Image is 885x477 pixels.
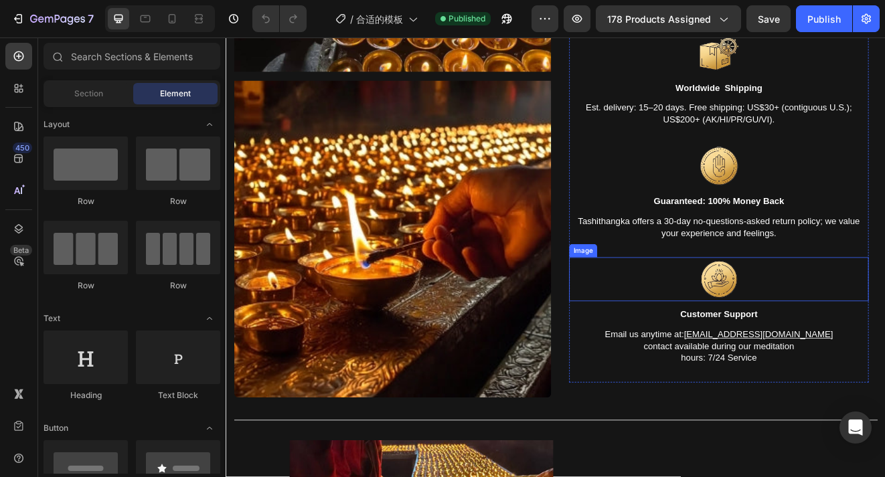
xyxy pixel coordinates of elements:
[13,142,32,153] div: 450
[44,280,128,292] div: Row
[199,308,220,329] span: Toggle open
[44,195,128,207] div: Row
[449,13,485,25] span: Published
[226,37,885,477] iframe: Design area
[199,114,220,135] span: Toggle open
[746,5,791,32] button: Save
[44,422,68,434] span: Button
[10,245,32,256] div: Beta
[88,11,94,27] p: 7
[160,88,191,100] span: Element
[419,217,781,246] p: Tashithangka offers a 30-day no-questions-asked return policy; we value your experience and feeli...
[44,118,70,130] span: Layout
[136,389,220,401] div: Text Block
[419,55,781,69] p: worldwide shipping
[758,13,780,25] span: Save
[136,280,220,292] div: Row
[438,80,762,106] span: Est. delivery: 15–20 days. Free shipping: US$30+ (contiguous U.S.); US$200+ (AK/HI/PR/GU/VI).
[420,254,449,266] div: Image
[419,383,781,397] p: hours: 7/24 Service
[252,5,307,32] div: Undo/Redo
[574,130,627,183] img: gempages_543017039762031620-9b7122c7-cb42-4135-83f9-7b51137c6cdc.png
[356,12,403,26] span: 合适的模板
[419,369,781,383] p: contact available during our meditation
[596,5,741,32] button: 178 products assigned
[136,195,220,207] div: Row
[839,411,872,444] div: Open Intercom Messenger
[44,43,220,70] input: Search Sections & Elements
[607,12,711,26] span: 178 products assigned
[807,12,841,26] div: Publish
[419,331,781,345] p: customer support
[44,312,60,324] span: Text
[74,88,103,100] span: Section
[350,12,353,26] span: /
[521,193,679,205] span: guaranteed: 100% money back
[419,356,781,370] p: Email us anytime at:
[44,389,128,401] div: Heading
[796,5,852,32] button: Publish
[574,268,627,322] img: gempages_543017039762031620-c4e3608d-942c-498b-853b-8b42bf102830.png
[558,357,739,368] a: [EMAIL_ADDRESS][DOMAIN_NAME]
[5,5,100,32] button: 7
[199,417,220,439] span: Toggle open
